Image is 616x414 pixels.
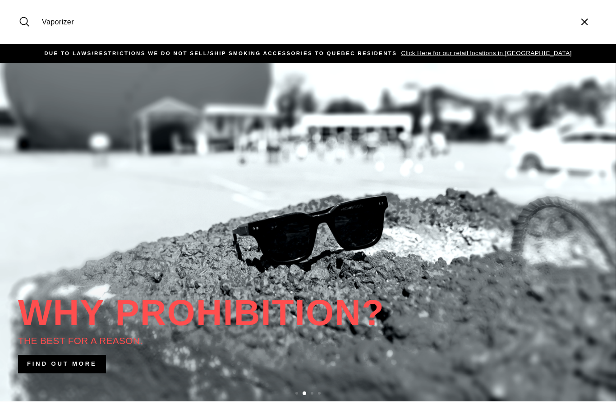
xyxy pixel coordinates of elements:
input: Search our store [37,7,571,37]
button: 1 [295,392,300,396]
button: 4 [318,392,322,396]
span: DUE TO LAWS/restrictions WE DO NOT SELL/SHIP SMOKING ACCESSORIES to qUEBEC RESIDENTS [44,51,397,56]
button: 3 [311,392,315,396]
span: Click Here for our retail locations in [GEOGRAPHIC_DATA] [399,50,571,56]
a: DUE TO LAWS/restrictions WE DO NOT SELL/SHIP SMOKING ACCESSORIES to qUEBEC RESIDENTS Click Here f... [20,48,596,58]
button: 2 [303,391,307,396]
